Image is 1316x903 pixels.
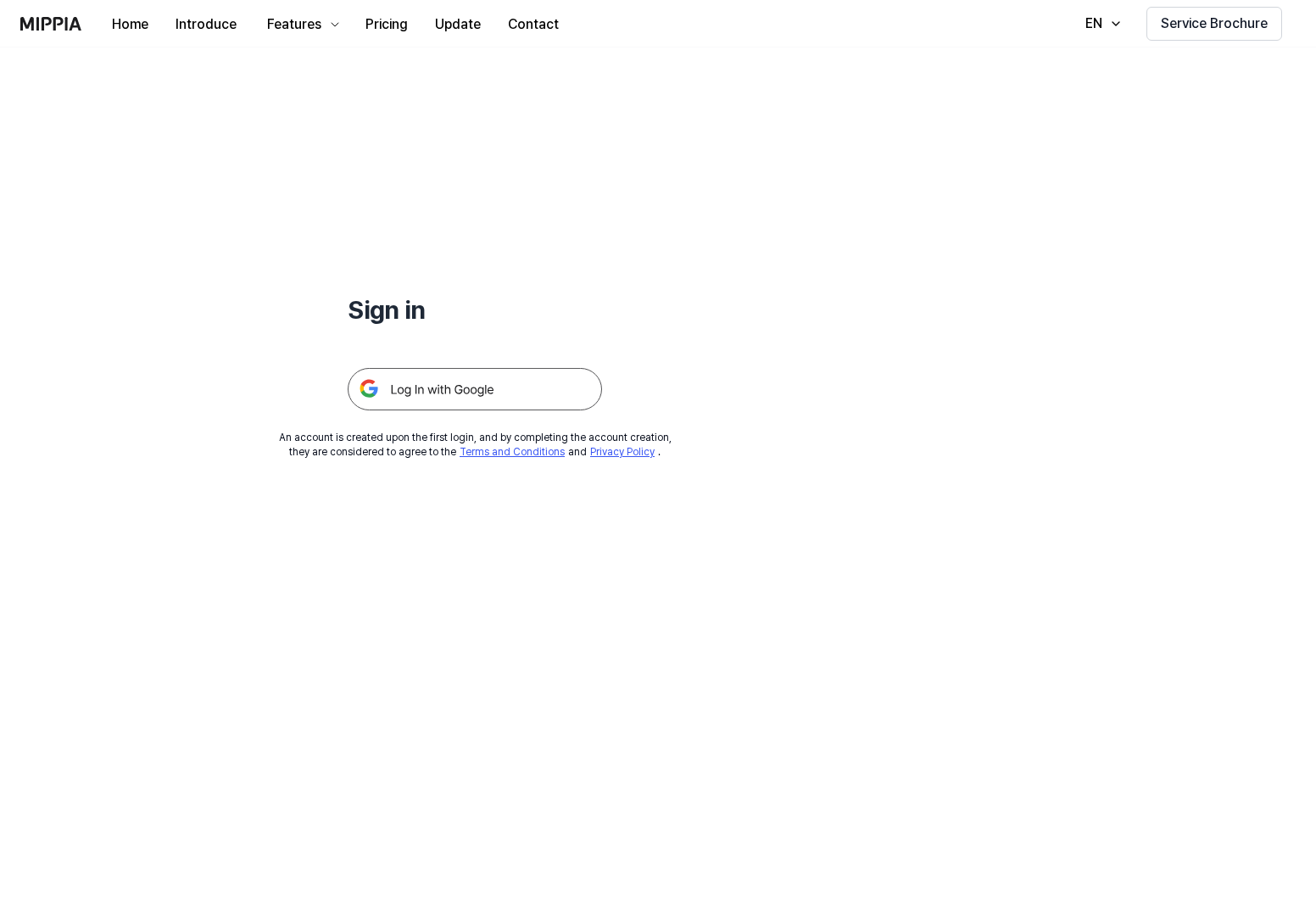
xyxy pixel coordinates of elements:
button: EN [1068,7,1133,41]
h1: Sign in [348,292,602,327]
button: Home [98,8,162,42]
a: Terms and Conditions [460,446,565,458]
button: Features [250,8,352,42]
div: Features [264,14,325,35]
a: Update [421,1,494,47]
img: logo [20,17,81,31]
button: Update [421,8,494,42]
button: Introduce [162,8,250,42]
img: 구글 로그인 버튼 [348,368,602,410]
button: Service Brochure [1146,7,1282,41]
button: Contact [494,8,572,42]
a: Privacy Policy [590,446,655,458]
div: An account is created upon the first login, and by completing the account creation, they are cons... [279,431,672,460]
button: Pricing [352,8,421,42]
div: EN [1082,14,1106,34]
